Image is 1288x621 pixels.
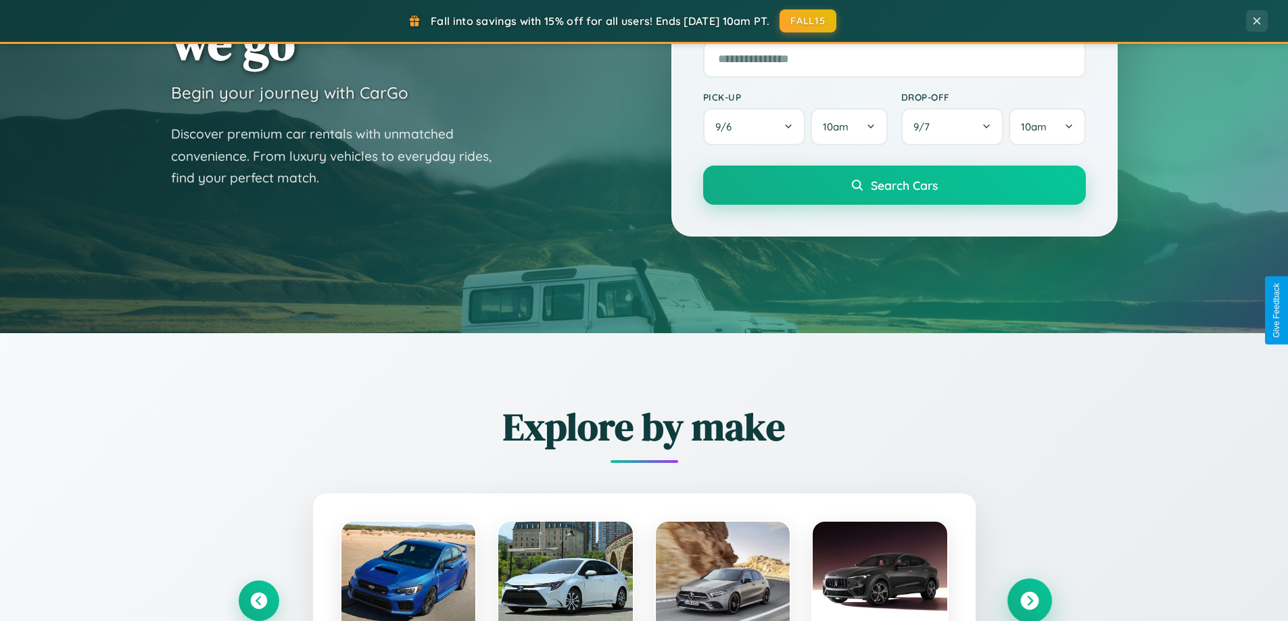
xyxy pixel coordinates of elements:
span: Search Cars [871,178,938,193]
button: 10am [811,108,887,145]
span: 10am [823,120,849,133]
div: Give Feedback [1272,283,1281,338]
span: Fall into savings with 15% off for all users! Ends [DATE] 10am PT. [431,14,769,28]
p: Discover premium car rentals with unmatched convenience. From luxury vehicles to everyday rides, ... [171,123,509,189]
button: 9/6 [703,108,806,145]
label: Pick-up [703,91,888,103]
h3: Begin your journey with CarGo [171,82,408,103]
span: 9 / 6 [715,120,738,133]
h2: Explore by make [239,401,1050,453]
button: 9/7 [901,108,1004,145]
span: 9 / 7 [913,120,936,133]
button: 10am [1009,108,1085,145]
label: Drop-off [901,91,1086,103]
button: Search Cars [703,166,1086,205]
button: FALL15 [780,9,836,32]
span: 10am [1021,120,1047,133]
